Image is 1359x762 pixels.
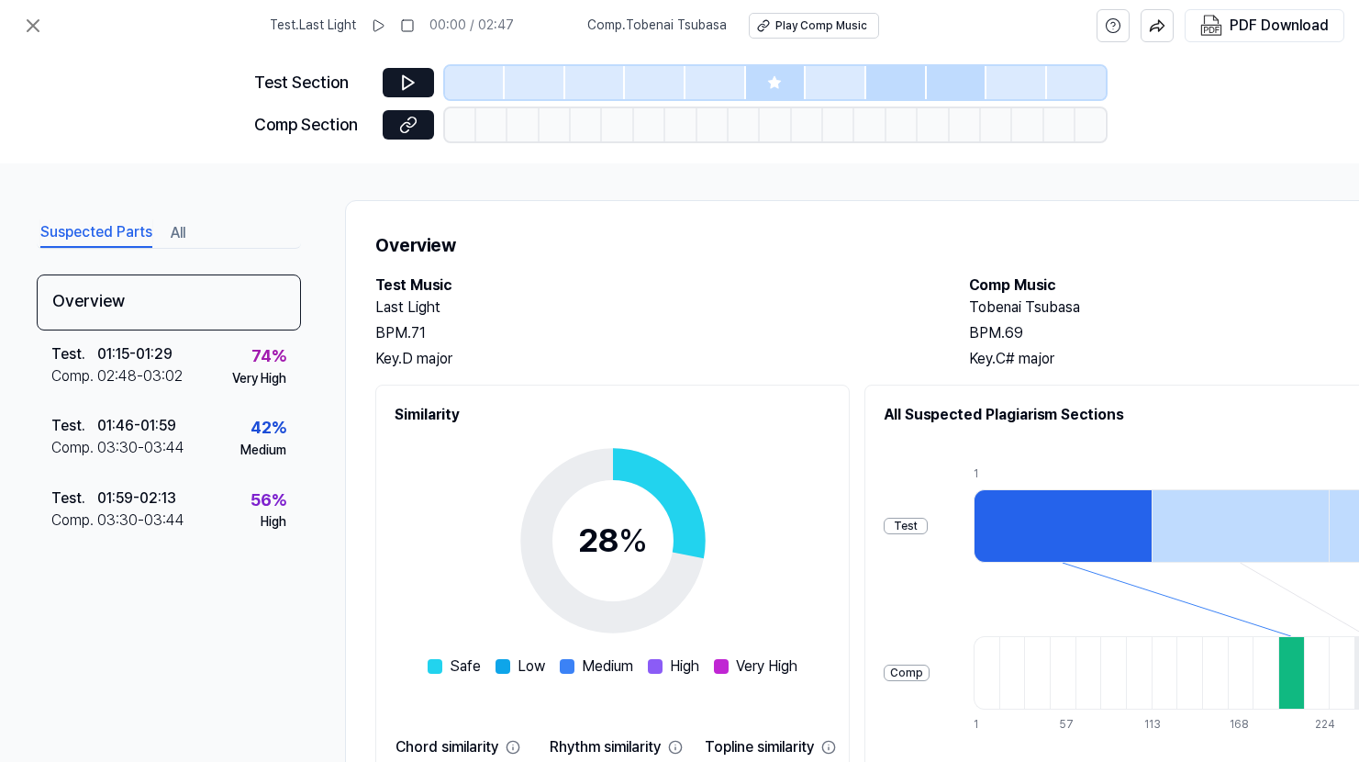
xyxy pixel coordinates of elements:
div: 113 [1144,717,1170,733]
div: 1 [974,717,999,733]
div: 01:15 - 01:29 [97,343,173,365]
div: Comp . [51,437,97,459]
div: 03:30 - 03:44 [97,437,184,459]
div: Very High [232,370,286,388]
span: Test . Last Light [270,17,356,35]
div: 56 % [251,487,286,514]
button: All [171,219,185,248]
button: Suspected Parts [40,219,152,248]
div: Comp . [51,365,97,387]
div: Test . [51,487,97,510]
div: Comp Section [254,112,372,139]
div: 02:48 - 03:02 [97,365,183,387]
img: share [1149,17,1165,34]
span: Medium [582,656,633,678]
div: Chord similarity [395,736,498,758]
span: % [618,521,648,560]
div: Test . [51,415,97,437]
div: 01:46 - 01:59 [97,415,176,437]
div: PDF Download [1230,14,1329,38]
div: Test [884,518,928,535]
h2: Last Light [375,297,932,319]
span: Very High [736,656,797,678]
span: Low [518,656,545,678]
button: help [1097,9,1130,42]
div: Comp . [51,510,97,532]
div: BPM. 71 [375,322,932,344]
div: 168 [1230,717,1255,733]
div: 74 % [251,343,286,370]
div: 00:00 / 02:47 [429,17,514,35]
div: Test Section [254,70,372,96]
div: Medium [240,442,286,460]
div: Rhythm similarity [550,736,661,758]
div: Play Comp Music [775,18,867,34]
div: 28 [578,516,648,566]
img: PDF Download [1200,15,1222,37]
div: 42 % [251,415,286,442]
span: High [670,656,699,678]
div: 1 [974,466,1152,482]
h2: Test Music [375,275,932,297]
div: 03:30 - 03:44 [97,510,184,532]
div: Key. D major [375,348,932,370]
div: Comp [884,665,930,682]
button: Play Comp Music [749,13,879,39]
div: 01:59 - 02:13 [97,487,176,510]
div: Overview [37,275,301,331]
div: 224 [1315,717,1341,733]
div: 57 [1059,717,1085,733]
h2: Similarity [395,404,830,426]
span: Comp . Tobenai Tsubasa [587,17,727,35]
span: Safe [450,656,481,678]
div: High [261,513,286,532]
div: Topline similarity [705,736,814,758]
button: PDF Download [1197,10,1332,41]
div: Test . [51,343,97,365]
svg: help [1105,17,1121,35]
